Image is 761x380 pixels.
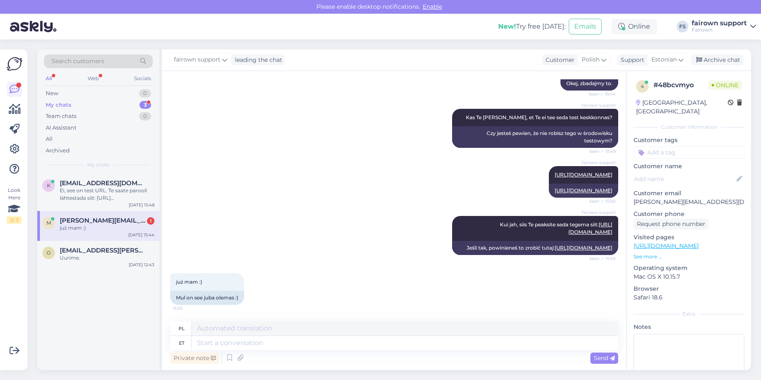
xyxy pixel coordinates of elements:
[585,198,616,204] span: Seen ✓ 15:50
[46,101,71,109] div: My chats
[585,255,616,262] span: Seen ✓ 15:50
[60,179,146,187] span: kamila.gora@ispot.pl
[139,112,151,120] div: 0
[641,83,644,89] span: 4
[555,187,612,194] a: [URL][DOMAIN_NAME]
[634,123,744,131] div: Customer information
[708,81,742,90] span: Online
[634,242,699,250] a: [URL][DOMAIN_NAME]
[500,221,612,235] span: Kui jah, siis Te peaksite seda tegema siit:
[420,3,445,10] span: Enable
[128,232,154,238] div: [DATE] 15:44
[542,56,575,64] div: Customer
[170,291,244,305] div: Mul on see juba olemas :)
[173,305,204,311] span: 15:53
[60,254,154,262] div: Uurime.
[60,187,154,202] div: Ei, see on test URL. Te saate parooli lähtestada siit: [URL][DOMAIN_NAME] Ma näen, et Te olete tu...
[498,22,516,30] b: New!
[44,73,54,84] div: All
[129,202,154,208] div: [DATE] 15:48
[617,56,644,64] div: Support
[677,21,688,32] div: FS
[176,279,202,285] span: już mam :)
[653,80,708,90] div: # 48bcvmyo
[170,353,219,364] div: Private note
[139,89,151,98] div: 0
[569,19,602,34] button: Emails
[692,20,756,33] a: fairown supportFairown
[46,147,70,155] div: Archived
[692,27,747,33] div: Fairown
[612,19,657,34] div: Online
[232,56,282,64] div: leading the chat
[452,241,618,255] div: Jeśli tak, powinieneś to zrobić tutaj:
[634,146,744,159] input: Add a tag
[634,162,744,171] p: Customer name
[60,217,146,224] span: Michal.przybylczak@ispot.pl
[634,189,744,198] p: Customer email
[634,310,744,318] div: Extra
[46,124,76,132] div: AI Assistant
[498,22,565,32] div: Try free [DATE]:
[585,148,616,154] span: Seen ✓ 15:49
[7,56,22,72] img: Askly Logo
[179,321,185,336] div: pl
[634,198,744,206] p: [PERSON_NAME][EMAIL_ADDRESS][DOMAIN_NAME]
[634,210,744,218] p: Customer phone
[46,135,53,143] div: All
[634,218,709,230] div: Request phone number
[47,182,51,189] span: k
[691,54,744,66] div: Archive chat
[636,98,728,116] div: [GEOGRAPHIC_DATA], [GEOGRAPHIC_DATA]
[634,233,744,242] p: Visited pages
[7,216,22,224] div: 2 / 3
[651,55,677,64] span: Estonian
[634,293,744,302] p: Safari 18.6
[582,209,616,216] span: fairown support
[466,114,612,120] span: Kas Te [PERSON_NAME], et Te ei tee seda test keskkonnas?
[582,55,600,64] span: Polish
[692,20,747,27] div: fairown support
[634,136,744,145] p: Customer tags
[582,102,616,108] span: fairown support
[555,245,612,251] a: [URL][DOMAIN_NAME]
[46,250,51,256] span: o
[582,159,616,166] span: fairown support
[129,262,154,268] div: [DATE] 12:43
[634,272,744,281] p: Mac OS X 10.15.7
[634,174,735,184] input: Add name
[555,172,612,178] a: [URL][DOMAIN_NAME]
[452,126,618,148] div: Czy jesteś pewien, że nie robisz tego w środowisku testowym?
[46,89,58,98] div: New
[132,73,153,84] div: Socials
[560,76,618,91] div: Okej, zbadajmy to.
[51,57,104,66] span: Search customers
[60,247,146,254] span: oliwia.wojcik@ispot.pl
[634,253,744,260] p: See more ...
[86,73,100,84] div: Web
[60,224,154,232] div: już mam :)
[634,264,744,272] p: Operating system
[179,336,184,350] div: et
[147,217,154,225] div: 1
[634,284,744,293] p: Browser
[634,323,744,331] p: Notes
[46,112,76,120] div: Team chats
[87,161,110,169] span: My chats
[174,55,220,64] span: fairown support
[46,220,51,226] span: M
[585,91,616,97] span: Seen ✓ 15:44
[7,186,22,224] div: Look Here
[594,354,615,362] span: Send
[139,101,151,109] div: 3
